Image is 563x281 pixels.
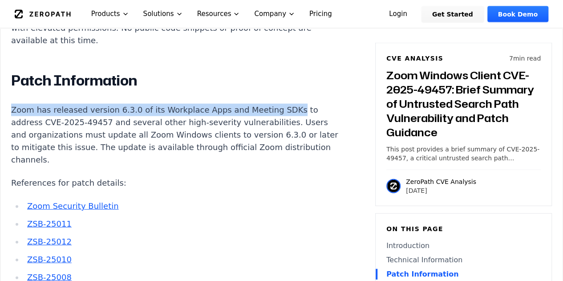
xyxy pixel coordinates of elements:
a: Patch Information [386,269,541,280]
h2: Patch Information [11,72,342,90]
a: ZSB-25011 [27,219,72,228]
h6: On this page [386,224,541,233]
p: References for patch details: [11,177,342,189]
a: Book Demo [487,6,548,22]
p: 7 min read [509,54,541,63]
p: This post provides a brief summary of CVE-2025-49457, a critical untrusted search path vulnerabil... [386,145,541,163]
p: [DATE] [406,186,476,195]
img: ZeroPath CVE Analysis [386,179,401,193]
a: Technical Information [386,255,541,265]
p: ZeroPath CVE Analysis [406,177,476,186]
p: Zoom has released version 6.3.0 of its Workplace Apps and Meeting SDKs to address CVE-2025-49457 ... [11,104,342,166]
h6: CVE Analysis [386,54,443,63]
h3: Zoom Windows Client CVE-2025-49457: Brief Summary of Untrusted Search Path Vulnerability and Patc... [386,68,541,139]
a: Get Started [421,6,484,22]
a: Introduction [386,240,541,251]
a: ZSB-25012 [27,237,72,246]
a: ZSB-25010 [27,255,72,264]
a: Zoom Security Bulletin [27,201,119,211]
a: Login [378,6,418,22]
